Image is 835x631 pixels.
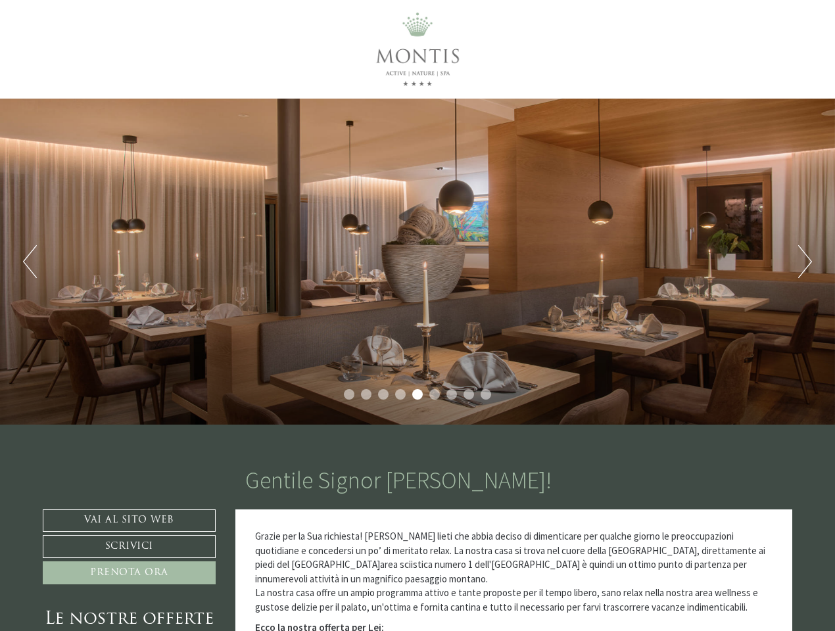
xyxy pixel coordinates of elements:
p: Grazie per la Sua richiesta! [PERSON_NAME] lieti che abbia deciso di dimenticare per qualche gior... [255,529,773,614]
div: giovedì [234,10,285,31]
div: Buon giorno, come possiamo aiutarla? [10,35,181,72]
button: Previous [23,245,37,278]
button: Invia [446,346,519,369]
a: Scrivici [43,535,216,558]
a: Vai al sito web [43,509,216,532]
h1: Gentile Signor [PERSON_NAME]! [245,467,552,494]
button: Next [798,245,812,278]
small: 06:56 [20,61,174,70]
div: Montis – Active Nature Spa [20,37,174,47]
a: Prenota ora [43,561,216,584]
